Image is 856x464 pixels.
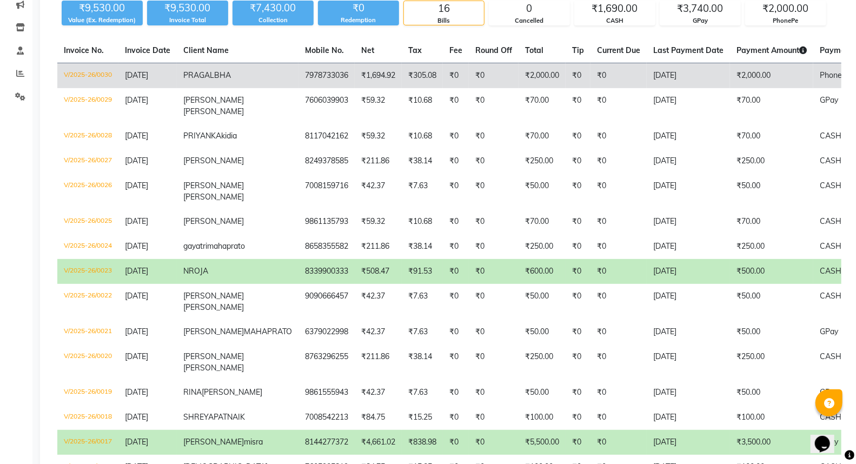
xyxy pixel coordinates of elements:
[469,405,519,430] td: ₹0
[125,45,170,55] span: Invoice Date
[489,1,569,16] div: 0
[730,380,813,405] td: ₹50.00
[305,45,344,55] span: Mobile No.
[519,63,566,89] td: ₹2,000.00
[443,234,469,259] td: ₹0
[298,284,355,320] td: 9090666457
[183,291,244,301] span: [PERSON_NAME]
[355,380,402,405] td: ₹42.37
[469,63,519,89] td: ₹0
[189,266,208,276] span: ROJA
[647,284,730,320] td: [DATE]
[443,380,469,405] td: ₹0
[475,45,512,55] span: Round Off
[318,16,399,25] div: Redemption
[125,327,148,336] span: [DATE]
[519,344,566,380] td: ₹250.00
[443,209,469,234] td: ₹0
[730,234,813,259] td: ₹250.00
[57,259,118,284] td: V/2025-26/0023
[183,302,244,312] span: [PERSON_NAME]
[355,209,402,234] td: ₹59.32
[402,234,443,259] td: ₹38.14
[57,380,118,405] td: V/2025-26/0019
[820,387,838,397] span: GPay
[147,1,228,16] div: ₹9,530.00
[183,181,244,190] span: [PERSON_NAME]
[575,1,655,16] div: ₹1,690.00
[183,216,244,226] span: [PERSON_NAME]
[566,344,590,380] td: ₹0
[519,88,566,124] td: ₹70.00
[443,124,469,149] td: ₹0
[402,174,443,209] td: ₹7.63
[355,344,402,380] td: ₹211.86
[469,124,519,149] td: ₹0
[519,259,566,284] td: ₹600.00
[408,45,422,55] span: Tax
[402,209,443,234] td: ₹10.68
[566,380,590,405] td: ₹0
[443,430,469,455] td: ₹0
[355,234,402,259] td: ₹211.86
[355,259,402,284] td: ₹508.47
[519,124,566,149] td: ₹70.00
[125,387,148,397] span: [DATE]
[647,88,730,124] td: [DATE]
[519,209,566,234] td: ₹70.00
[653,45,724,55] span: Last Payment Date
[566,320,590,344] td: ₹0
[730,405,813,430] td: ₹100.00
[355,284,402,320] td: ₹42.37
[57,209,118,234] td: V/2025-26/0025
[572,45,584,55] span: Tip
[566,284,590,320] td: ₹0
[298,234,355,259] td: 8658355582
[647,63,730,89] td: [DATE]
[443,149,469,174] td: ₹0
[730,259,813,284] td: ₹500.00
[298,430,355,455] td: 8144277372
[730,124,813,149] td: ₹70.00
[730,209,813,234] td: ₹70.00
[647,320,730,344] td: [DATE]
[183,70,231,80] span: PRAGALBHA
[647,259,730,284] td: [DATE]
[647,149,730,174] td: [DATE]
[469,344,519,380] td: ₹0
[57,124,118,149] td: V/2025-26/0028
[57,320,118,344] td: V/2025-26/0021
[566,430,590,455] td: ₹0
[298,209,355,234] td: 9861135793
[443,174,469,209] td: ₹0
[62,1,143,16] div: ₹9,530.00
[820,327,838,336] span: GPay
[183,241,207,251] span: gayatri
[647,209,730,234] td: [DATE]
[469,149,519,174] td: ₹0
[183,156,244,165] span: [PERSON_NAME]
[443,88,469,124] td: ₹0
[402,259,443,284] td: ₹91.53
[125,437,148,447] span: [DATE]
[298,405,355,430] td: 7008542213
[402,380,443,405] td: ₹7.63
[355,320,402,344] td: ₹42.37
[469,259,519,284] td: ₹0
[525,45,543,55] span: Total
[519,430,566,455] td: ₹5,500.00
[183,131,221,141] span: PRIYANKA
[183,45,229,55] span: Client Name
[57,174,118,209] td: V/2025-26/0026
[730,344,813,380] td: ₹250.00
[214,412,245,422] span: PATNAIK
[566,174,590,209] td: ₹0
[207,241,245,251] span: mahaprato
[443,344,469,380] td: ₹0
[183,363,244,373] span: [PERSON_NAME]
[730,320,813,344] td: ₹50.00
[183,412,214,422] span: SHREYA
[443,63,469,89] td: ₹0
[566,234,590,259] td: ₹0
[519,234,566,259] td: ₹250.00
